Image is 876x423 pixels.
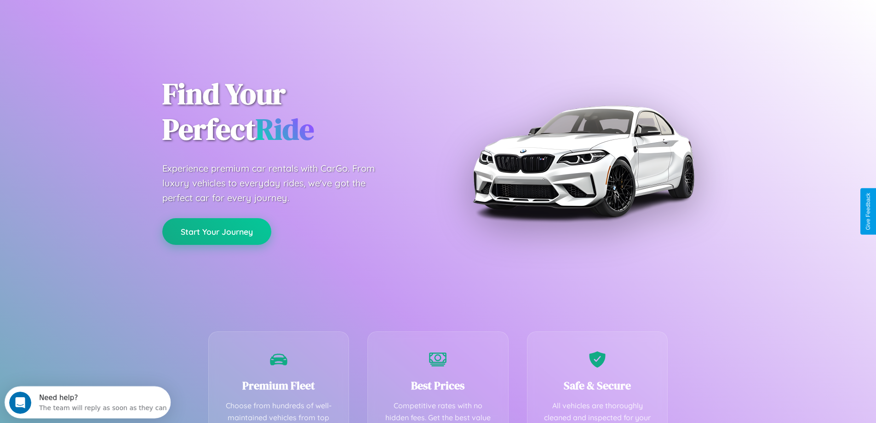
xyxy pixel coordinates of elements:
div: Give Feedback [865,193,871,230]
h3: Premium Fleet [223,378,335,393]
h3: Best Prices [382,378,494,393]
iframe: Intercom live chat [9,392,31,414]
div: Open Intercom Messenger [4,4,171,29]
div: The team will reply as soon as they can [34,15,162,25]
button: Start Your Journey [162,218,271,245]
span: Ride [256,109,314,149]
img: Premium BMW car rental vehicle [468,46,698,276]
iframe: Intercom live chat discovery launcher [5,386,171,418]
div: Need help? [34,8,162,15]
h3: Safe & Secure [541,378,654,393]
h1: Find Your Perfect [162,76,424,147]
p: Experience premium car rentals with CarGo. From luxury vehicles to everyday rides, we've got the ... [162,161,392,205]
